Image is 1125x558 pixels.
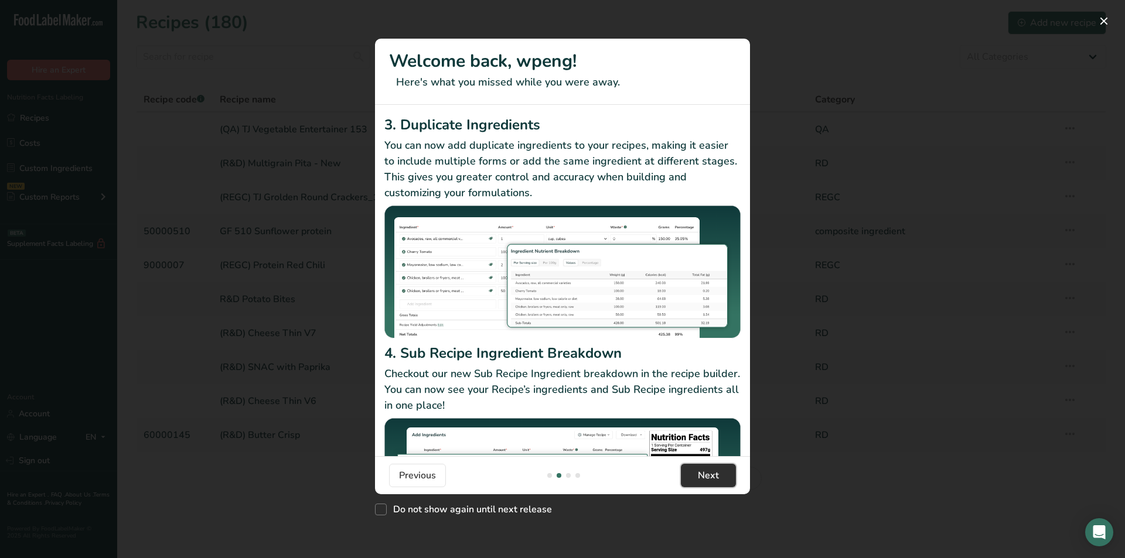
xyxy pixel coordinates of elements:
[1085,518,1113,546] div: Open Intercom Messenger
[384,114,741,135] h2: 3. Duplicate Ingredients
[384,366,741,413] p: Checkout our new Sub Recipe Ingredient breakdown in the recipe builder. You can now see your Reci...
[384,343,741,364] h2: 4. Sub Recipe Ingredient Breakdown
[399,468,436,482] span: Previous
[698,468,719,482] span: Next
[387,504,552,515] span: Do not show again until next release
[384,138,741,201] p: You can now add duplicate ingredients to your recipes, making it easier to include multiple forms...
[681,464,736,487] button: Next
[389,464,446,487] button: Previous
[389,74,736,90] p: Here's what you missed while you were away.
[384,206,741,338] img: Duplicate Ingredients
[389,48,736,74] h1: Welcome back, wpeng!
[384,418,741,551] img: Sub Recipe Ingredient Breakdown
